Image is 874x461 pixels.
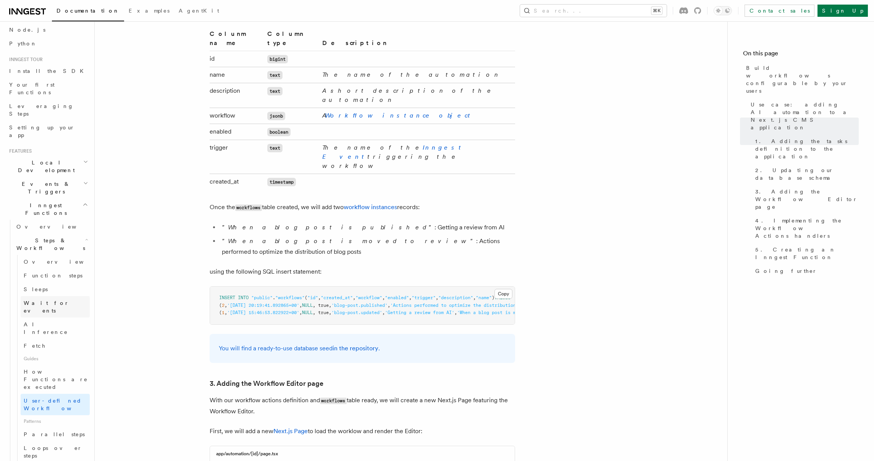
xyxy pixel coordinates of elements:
[651,7,662,15] kbd: ⌘K
[353,295,355,300] span: ,
[267,112,285,120] code: jsonb
[222,224,435,231] em: "When a blog post is published"
[322,87,494,103] em: A short description of the automation
[24,369,88,390] span: How Functions are executed
[24,431,85,437] span: Parallel steps
[6,159,83,174] span: Local Development
[222,237,476,245] em: "When a blog post is moved to review"
[409,295,412,300] span: ,
[299,310,302,315] span: ,
[179,8,219,14] span: AgentKit
[219,343,506,354] p: You will find a ready-to-use database seed .
[267,128,291,136] code: boolean
[476,295,492,300] span: "name"
[267,178,296,186] code: timestamp
[752,264,859,278] a: Going further
[267,87,283,95] code: text
[24,259,102,265] span: Overview
[24,445,82,459] span: Loops over steps
[6,23,90,37] a: Node.js
[318,295,321,300] span: ,
[210,140,264,174] td: trigger
[331,303,388,308] span: 'blog-post.published'
[355,295,382,300] span: "workflow"
[21,427,90,441] a: Parallel steps
[13,237,85,252] span: Steps & Workflows
[313,303,331,308] span: , true,
[210,124,264,140] td: enabled
[325,112,473,119] a: Workflow instance object
[129,8,170,14] span: Examples
[9,40,37,47] span: Python
[222,303,225,308] span: 2
[752,243,859,264] a: 5. Creating an Inngest Function
[492,295,494,300] span: )
[494,289,512,299] button: Copy
[57,8,120,14] span: Documentation
[755,188,859,211] span: 3. Adding the Workflow Editor page
[21,365,90,394] a: How Functions are executed
[273,295,275,300] span: .
[210,378,323,389] a: 3. Adding the Workflow Editor page
[333,345,378,352] a: in the repository
[331,310,382,315] span: 'blog-post.updated'
[454,310,457,315] span: ,
[9,27,45,33] span: Node.js
[225,303,227,308] span: ,
[390,303,556,308] span: 'Actions performed to optimize the distribution of blog posts'
[210,174,264,190] td: created_at
[227,310,299,315] span: '[DATE] 15:46:53.822922+00'
[267,144,283,152] code: text
[219,295,249,300] span: INSERT INTO
[382,295,385,300] span: ,
[436,295,438,300] span: ,
[817,5,868,17] a: Sign Up
[520,5,667,17] button: Search...⌘K
[24,300,69,314] span: Wait for events
[6,198,90,220] button: Inngest Functions
[21,255,90,269] a: Overview
[6,56,43,63] span: Inngest tour
[210,51,264,67] td: id
[210,83,264,108] td: description
[24,272,82,279] span: Function steps
[752,214,859,243] a: 4. Implementing the Workflow Actions handlers
[385,310,454,315] span: 'Getting a review from AI'
[9,124,75,138] span: Setting up your app
[494,295,511,300] span: VALUES
[210,202,515,213] p: Once the table created, we will add two records:
[321,295,353,300] span: "created_at"
[755,137,859,160] span: 1. Adding the tasks definition to the application
[755,217,859,240] span: 4. Implementing the Workflow Actions handlers
[322,144,464,169] em: The name of the triggering the workflow
[6,64,90,78] a: Install the SDK
[124,2,174,21] a: Examples
[302,310,313,315] span: NULL
[319,29,515,51] th: Description
[748,98,859,134] a: Use case: adding AI automation to a Next.js CMS application
[235,205,262,211] code: workflows
[714,6,732,15] button: Toggle dark mode
[752,134,859,163] a: 1. Adding the tasks definition to the application
[267,55,288,63] code: bigint
[52,2,124,21] a: Documentation
[299,303,302,308] span: ,
[21,394,90,415] a: User-defined Workflows
[9,82,55,95] span: Your first Functions
[267,71,283,79] code: text
[6,99,90,121] a: Leveraging Steps
[313,310,331,315] span: , true,
[752,185,859,214] a: 3. Adding the Workflow Editor page
[6,121,90,142] a: Setting up your app
[13,234,90,255] button: Steps & Workflows
[251,295,273,300] span: "public"
[24,286,48,292] span: Sleeps
[16,224,95,230] span: Overview
[438,295,473,300] span: "description"
[24,398,92,411] span: User-defined Workflows
[473,295,476,300] span: ,
[264,29,320,51] th: Column type
[6,180,83,195] span: Events & Triggers
[210,67,264,83] td: name
[6,148,32,154] span: Features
